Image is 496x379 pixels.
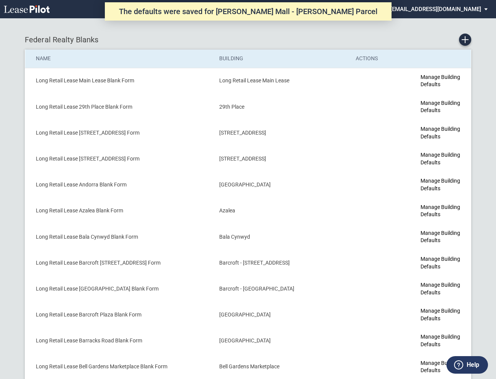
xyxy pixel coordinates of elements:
[421,74,460,88] a: Manage Building Defaults
[421,126,460,140] a: Manage Building Defaults
[105,2,392,21] div: The defaults were saved for [PERSON_NAME] Mall - [PERSON_NAME] Parcel
[25,120,214,146] td: Long Retail Lease [STREET_ADDRESS] Form
[459,34,471,46] a: Create new Blank Form
[25,224,214,250] td: Long Retail Lease Bala Cynwyd Blank Form
[421,334,460,347] a: Manage Building Defaults
[25,68,214,94] td: Long Retail Lease Main Lease Blank Form
[25,34,471,46] div: Federal Realty Blanks
[214,276,350,302] td: Barcroft - [GEOGRAPHIC_DATA]
[25,198,214,224] td: Long Retail Lease Azalea Blank Form
[214,120,350,146] td: [STREET_ADDRESS]
[421,256,460,270] a: Manage Building Defaults
[214,328,350,354] td: [GEOGRAPHIC_DATA]
[214,172,350,198] td: [GEOGRAPHIC_DATA]
[214,50,350,68] th: Building
[214,68,350,94] td: Long Retail Lease Main Lease
[25,172,214,198] td: Long Retail Lease Andorra Blank Form
[421,152,460,165] a: Manage Building Defaults
[421,178,460,191] a: Manage Building Defaults
[446,356,488,374] button: Help
[421,308,460,321] a: Manage Building Defaults
[25,328,214,354] td: Long Retail Lease Barracks Road Blank Form
[25,302,214,328] td: Long Retail Lease Barcroft Plaza Blank Form
[214,146,350,172] td: [STREET_ADDRESS]
[214,224,350,250] td: Bala Cynwyd
[214,198,350,224] td: Azalea
[25,146,214,172] td: Long Retail Lease [STREET_ADDRESS] Form
[421,204,460,218] a: Manage Building Defaults
[25,250,214,276] td: Long Retail Lease Barcroft [STREET_ADDRESS] Form
[421,230,460,244] a: Manage Building Defaults
[25,94,214,120] td: Long Retail Lease 29th Place Blank Form
[467,360,479,370] label: Help
[214,302,350,328] td: [GEOGRAPHIC_DATA]
[25,50,214,68] th: Name
[25,276,214,302] td: Long Retail Lease [GEOGRAPHIC_DATA] Blank Form
[350,50,415,68] th: Actions
[421,282,460,295] a: Manage Building Defaults
[421,360,460,374] a: Manage Building Defaults
[214,94,350,120] td: 29th Place
[421,100,460,114] a: Manage Building Defaults
[214,250,350,276] td: Barcroft - [STREET_ADDRESS]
